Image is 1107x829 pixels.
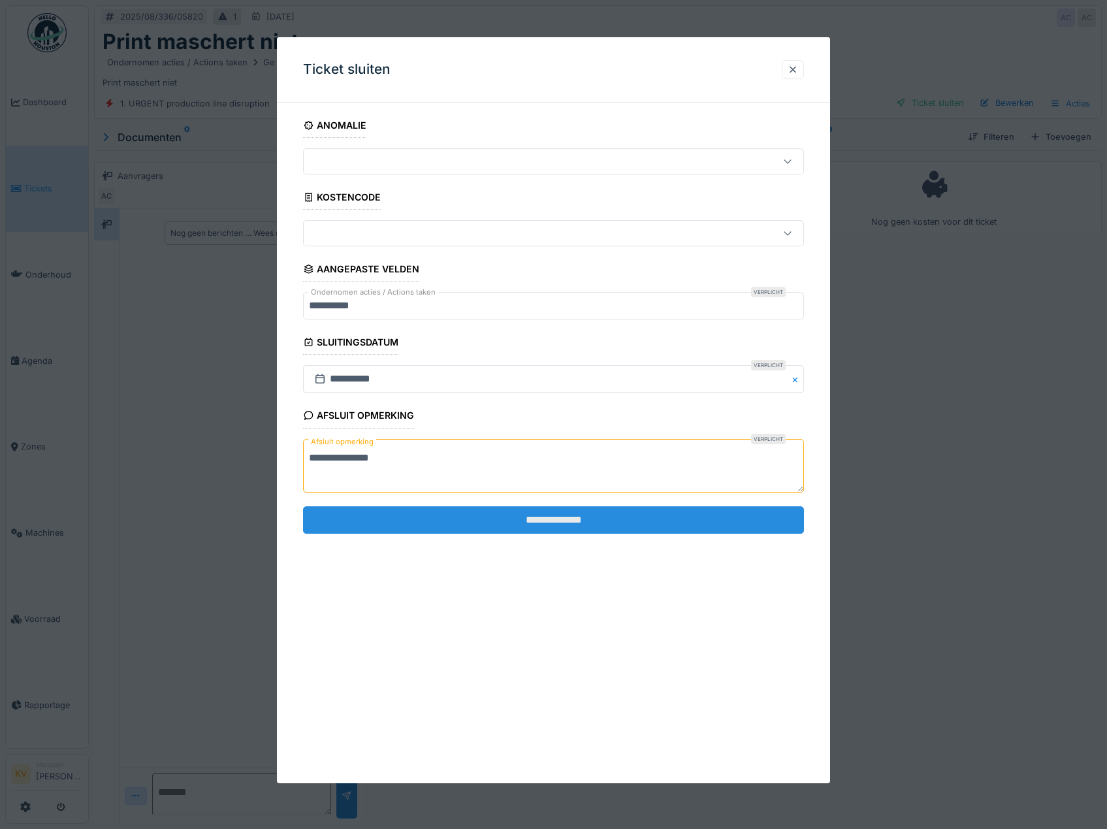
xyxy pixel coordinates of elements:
[308,434,376,450] label: Afsluit opmerking
[303,406,415,429] div: Afsluit opmerking
[751,434,786,444] div: Verplicht
[303,61,391,78] h3: Ticket sluiten
[751,361,786,371] div: Verplicht
[303,259,420,282] div: Aangepaste velden
[790,366,804,393] button: Close
[303,187,381,210] div: Kostencode
[751,287,786,297] div: Verplicht
[303,116,367,138] div: Anomalie
[308,287,438,298] label: Ondernomen acties / Actions taken
[303,333,399,355] div: Sluitingsdatum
